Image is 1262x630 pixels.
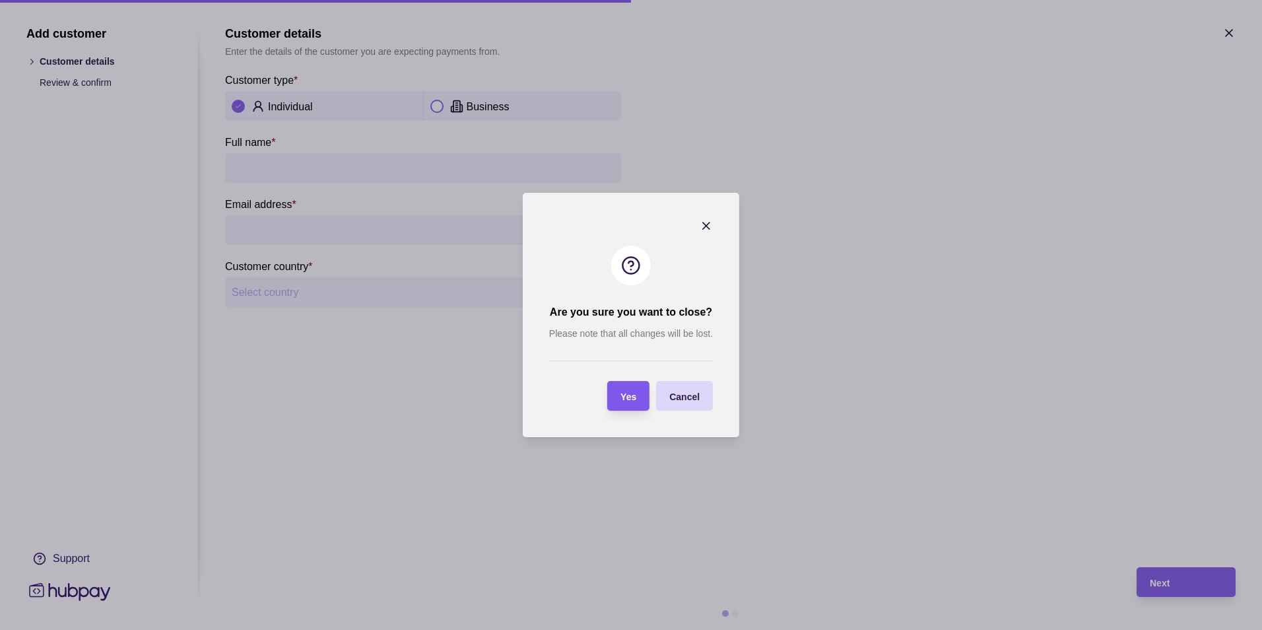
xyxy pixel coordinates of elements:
[549,326,713,341] p: Please note that all changes will be lost.
[607,381,649,411] button: Yes
[669,392,700,402] span: Cancel
[656,381,713,411] button: Cancel
[620,392,636,402] span: Yes
[550,305,712,320] h2: Are you sure you want to close?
